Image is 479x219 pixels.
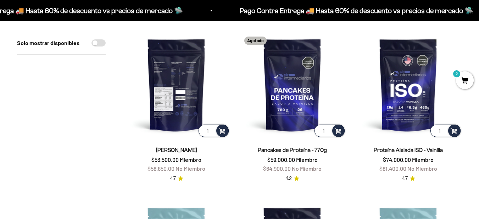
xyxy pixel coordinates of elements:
[407,165,437,172] span: No Miembro
[285,175,292,182] span: 4.2
[267,156,295,163] span: $59.000,00
[412,156,434,163] span: Miembro
[296,156,318,163] span: Miembro
[170,175,183,182] a: 4.74.7 de 5.0 estrellas
[383,156,411,163] span: $74.000,00
[263,165,291,172] span: $64.900,00
[379,165,406,172] span: $81.400,00
[402,175,408,182] span: 4.7
[180,156,201,163] span: Miembro
[170,175,176,182] span: 4.7
[17,38,79,48] label: Solo mostrar disponibles
[123,31,230,138] img: Proteína Whey - Vainilla
[147,165,174,172] span: $58.850,00
[156,147,197,153] a: [PERSON_NAME]
[151,156,179,163] span: $53.500,00
[374,147,443,153] a: Proteína Aislada ISO - Vainilla
[452,70,461,78] mark: 0
[456,77,474,85] a: 0
[176,165,205,172] span: No Miembro
[402,175,415,182] a: 4.74.7 de 5.0 estrellas
[292,165,322,172] span: No Miembro
[258,147,327,153] a: Pancakes de Proteína - 770g
[234,5,468,16] p: Pago Contra Entrega 🚚 Hasta 60% de descuento vs precios de mercado 🛸
[285,175,299,182] a: 4.24.2 de 5.0 estrellas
